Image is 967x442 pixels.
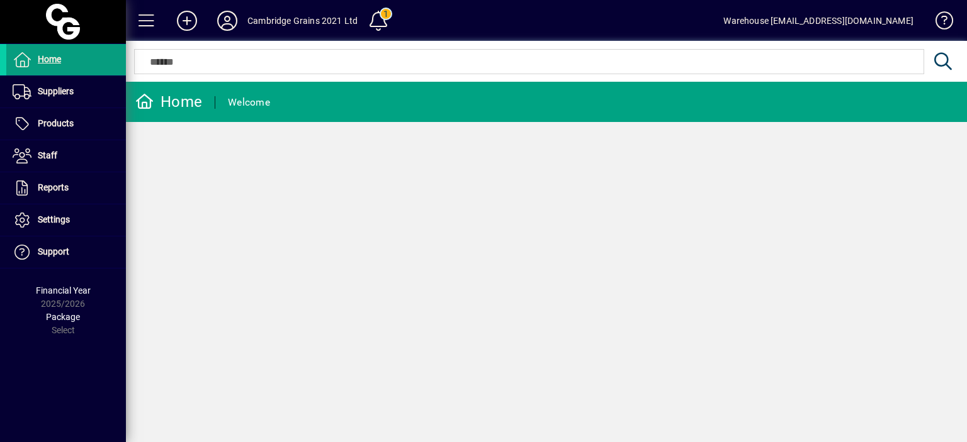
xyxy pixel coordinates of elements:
span: Settings [38,214,70,224]
span: Package [46,312,80,322]
a: Settings [6,204,126,236]
div: Welcome [228,92,270,113]
button: Add [167,9,207,32]
div: Cambridge Grains 2021 Ltd [247,11,358,31]
span: Support [38,246,69,257]
a: Support [6,236,126,268]
div: Warehouse [EMAIL_ADDRESS][DOMAIN_NAME] [723,11,913,31]
div: Home [135,92,202,112]
span: Suppliers [38,86,74,96]
a: Suppliers [6,76,126,108]
span: Staff [38,150,57,160]
span: Home [38,54,61,64]
a: Reports [6,172,126,204]
a: Products [6,108,126,140]
span: Financial Year [36,285,91,296]
span: Reports [38,182,69,192]
span: Products [38,118,74,128]
button: Profile [207,9,247,32]
a: Knowledge Base [926,3,951,43]
a: Staff [6,140,126,172]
